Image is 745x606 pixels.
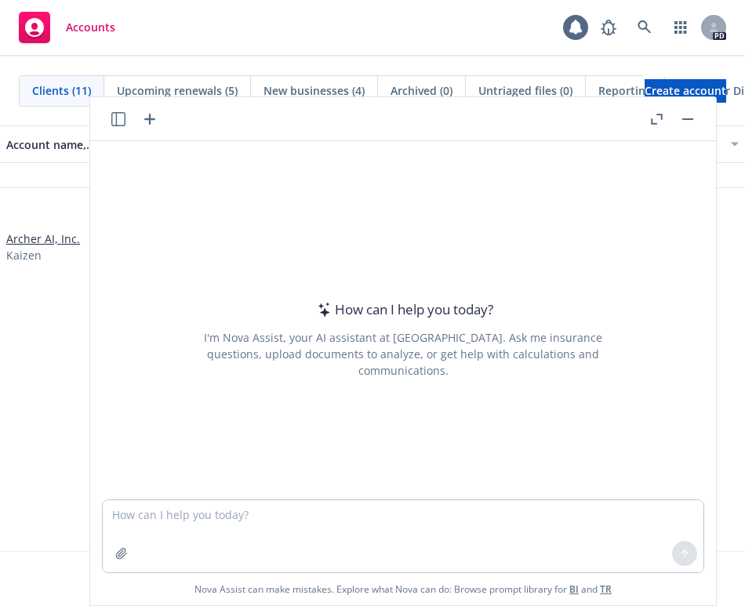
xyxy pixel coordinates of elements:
[645,79,726,103] a: Create account
[313,299,493,320] div: How can I help you today?
[66,21,115,34] span: Accounts
[600,582,612,596] a: TR
[569,582,579,596] a: BI
[478,82,572,99] span: Untriaged files (0)
[6,136,100,153] div: Account name, DBA
[6,230,80,247] a: Archer AI, Inc.
[96,573,710,605] span: Nova Assist can make mistakes. Explore what Nova can do: Browse prompt library for and
[629,12,660,43] a: Search
[117,82,238,99] span: Upcoming renewals (5)
[263,82,365,99] span: New businesses (4)
[32,82,91,99] span: Clients (11)
[6,247,42,263] span: Kaizen
[665,12,696,43] a: Switch app
[13,5,122,49] a: Accounts
[593,12,624,43] a: Report a Bug
[598,82,652,99] span: Reporting
[391,82,452,99] span: Archived (0)
[645,76,726,106] span: Create account
[183,329,623,379] div: I'm Nova Assist, your AI assistant at [GEOGRAPHIC_DATA]. Ask me insurance questions, upload docum...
